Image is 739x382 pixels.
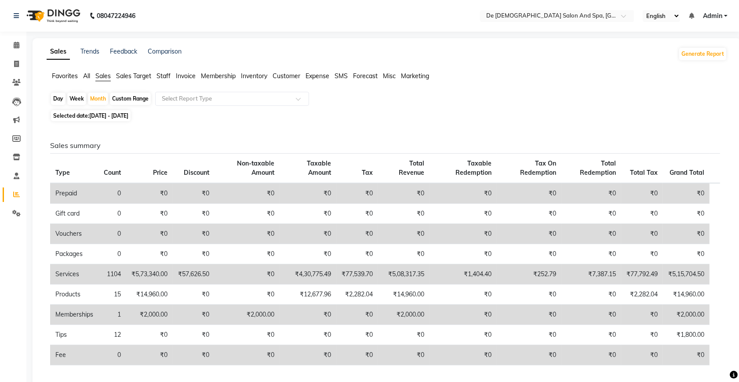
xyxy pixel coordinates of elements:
[83,72,90,80] span: All
[336,285,378,305] td: ₹2,282.04
[663,325,710,345] td: ₹1,800.00
[430,305,497,325] td: ₹0
[497,224,561,244] td: ₹0
[98,183,126,204] td: 0
[561,224,621,244] td: ₹0
[80,47,99,55] a: Trends
[173,244,215,264] td: ₹0
[621,305,663,325] td: ₹0
[621,264,663,285] td: ₹77,792.49
[98,345,126,365] td: 0
[280,264,337,285] td: ₹4,30,775.49
[336,305,378,325] td: ₹0
[280,244,337,264] td: ₹0
[50,305,98,325] td: Memberships
[110,47,137,55] a: Feedback
[497,204,561,224] td: ₹0
[307,159,331,177] span: Taxable Amount
[215,305,280,325] td: ₹2,000.00
[497,305,561,325] td: ₹0
[67,93,86,105] div: Week
[50,141,720,150] h6: Sales summary
[173,183,215,204] td: ₹0
[497,285,561,305] td: ₹0
[89,112,128,119] span: [DATE] - [DATE]
[98,224,126,244] td: 0
[280,204,337,224] td: ₹0
[561,345,621,365] td: ₹0
[126,224,173,244] td: ₹0
[378,183,430,204] td: ₹0
[561,264,621,285] td: ₹7,387.15
[621,325,663,345] td: ₹0
[215,183,280,204] td: ₹0
[280,285,337,305] td: ₹12,677.96
[173,224,215,244] td: ₹0
[50,224,98,244] td: Vouchers
[98,244,126,264] td: 0
[679,48,726,60] button: Generate Report
[670,169,704,177] span: Grand Total
[157,72,171,80] span: Staff
[237,159,275,177] span: Non-taxable Amount
[215,204,280,224] td: ₹0
[98,285,126,305] td: 15
[336,183,378,204] td: ₹0
[52,72,78,80] span: Favorites
[50,264,98,285] td: Services
[621,345,663,365] td: ₹0
[215,224,280,244] td: ₹0
[430,264,497,285] td: ₹1,404.40
[336,264,378,285] td: ₹77,539.70
[148,47,182,55] a: Comparison
[95,72,111,80] span: Sales
[173,305,215,325] td: ₹0
[215,325,280,345] td: ₹0
[98,305,126,325] td: 1
[378,204,430,224] td: ₹0
[116,72,151,80] span: Sales Target
[153,169,167,177] span: Price
[561,325,621,345] td: ₹0
[126,325,173,345] td: ₹0
[336,204,378,224] td: ₹0
[378,305,430,325] td: ₹2,000.00
[173,325,215,345] td: ₹0
[335,72,348,80] span: SMS
[336,345,378,365] td: ₹0
[215,264,280,285] td: ₹0
[110,93,151,105] div: Custom Range
[383,72,396,80] span: Misc
[88,93,108,105] div: Month
[663,204,710,224] td: ₹0
[430,244,497,264] td: ₹0
[497,264,561,285] td: ₹252.79
[663,183,710,204] td: ₹0
[50,244,98,264] td: Packages
[51,93,66,105] div: Day
[126,264,173,285] td: ₹5,73,340.00
[336,244,378,264] td: ₹0
[50,285,98,305] td: Products
[55,169,70,177] span: Type
[201,72,236,80] span: Membership
[215,244,280,264] td: ₹0
[50,345,98,365] td: Fee
[126,345,173,365] td: ₹0
[378,244,430,264] td: ₹0
[98,264,126,285] td: 1104
[215,345,280,365] td: ₹0
[621,224,663,244] td: ₹0
[430,183,497,204] td: ₹0
[280,345,337,365] td: ₹0
[561,183,621,204] td: ₹0
[336,224,378,244] td: ₹0
[47,44,70,60] a: Sales
[430,345,497,365] td: ₹0
[621,244,663,264] td: ₹0
[663,305,710,325] td: ₹2,000.00
[184,169,209,177] span: Discount
[50,325,98,345] td: Tips
[430,204,497,224] td: ₹0
[273,72,300,80] span: Customer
